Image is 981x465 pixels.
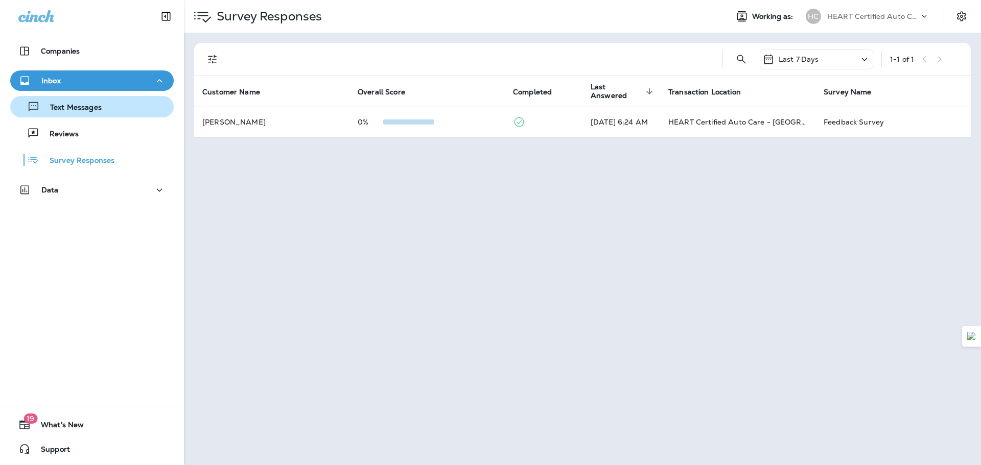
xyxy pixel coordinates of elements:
[806,9,821,24] div: HC
[582,107,660,137] td: [DATE] 6:24 AM
[779,55,819,63] p: Last 7 Days
[752,12,796,21] span: Working as:
[967,332,976,341] img: Detect Auto
[591,83,656,100] span: Last Answered
[668,87,754,96] span: Transaction Location
[824,88,872,96] span: Survey Name
[10,149,174,170] button: Survey Responses
[213,9,322,24] p: Survey Responses
[815,107,971,137] td: Feedback Survey
[827,12,919,20] p: HEART Certified Auto Care
[41,77,61,85] p: Inbox
[10,70,174,91] button: Inbox
[10,180,174,200] button: Data
[952,7,971,26] button: Settings
[41,47,80,55] p: Companies
[152,6,180,27] button: Collapse Sidebar
[40,103,102,113] p: Text Messages
[31,445,70,457] span: Support
[668,88,741,96] span: Transaction Location
[358,87,418,96] span: Overall Score
[41,186,59,194] p: Data
[513,87,565,96] span: Completed
[358,88,405,96] span: Overall Score
[10,414,174,435] button: 19What's New
[824,87,885,96] span: Survey Name
[194,107,349,137] td: [PERSON_NAME]
[890,55,914,63] div: 1 - 1 of 1
[202,87,273,96] span: Customer Name
[731,49,752,69] button: Search Survey Responses
[39,130,79,139] p: Reviews
[39,156,114,166] p: Survey Responses
[202,88,260,96] span: Customer Name
[591,83,643,100] span: Last Answered
[10,41,174,61] button: Companies
[513,88,552,96] span: Completed
[660,107,815,137] td: HEART Certified Auto Care - [GEOGRAPHIC_DATA]
[358,118,383,126] p: 0%
[31,421,84,433] span: What's New
[202,49,223,69] button: Filters
[10,96,174,117] button: Text Messages
[10,123,174,144] button: Reviews
[10,439,174,459] button: Support
[24,413,37,424] span: 19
